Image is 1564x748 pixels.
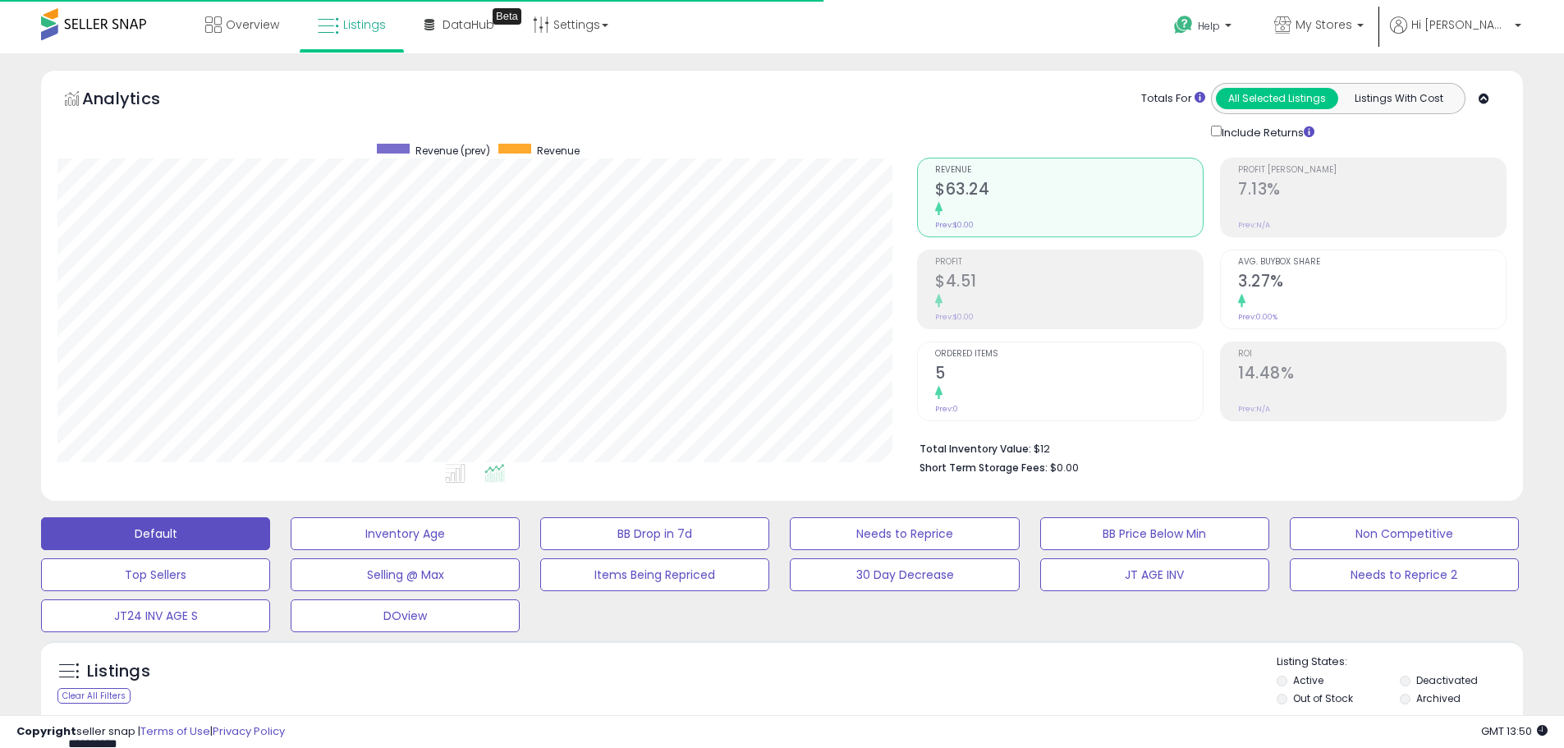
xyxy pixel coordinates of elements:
span: Revenue [537,144,580,158]
span: ROI [1238,350,1506,359]
span: My Stores [1296,16,1352,33]
button: Needs to Reprice 2 [1290,558,1519,591]
h2: 7.13% [1238,180,1506,202]
li: $12 [920,438,1494,457]
h5: Analytics [82,87,192,114]
a: Terms of Use [140,723,210,739]
a: Help [1161,2,1248,53]
h2: $4.51 [935,272,1203,294]
div: Include Returns [1199,122,1334,141]
div: Tooltip anchor [493,8,521,25]
label: Out of Stock [1293,691,1353,705]
button: Items Being Repriced [540,558,769,591]
small: Prev: $0.00 [935,220,974,230]
span: Profit [935,258,1203,267]
span: Revenue [935,166,1203,175]
span: Help [1198,19,1220,33]
b: Short Term Storage Fees: [920,461,1048,475]
button: Default [41,517,270,550]
button: DOview [291,599,520,632]
span: Hi [PERSON_NAME] [1411,16,1510,33]
small: Prev: N/A [1238,404,1270,414]
span: Avg. Buybox Share [1238,258,1506,267]
button: BB Price Below Min [1040,517,1269,550]
span: 2025-09-12 13:50 GMT [1481,723,1548,739]
button: Non Competitive [1290,517,1519,550]
h2: $63.24 [935,180,1203,202]
button: BB Drop in 7d [540,517,769,550]
small: Prev: 0 [935,404,958,414]
small: Prev: 0.00% [1238,312,1277,322]
h2: 14.48% [1238,364,1506,386]
a: Hi [PERSON_NAME] [1390,16,1521,53]
div: seller snap | | [16,724,285,740]
span: Profit [PERSON_NAME] [1238,166,1506,175]
h5: Listings [87,660,150,683]
b: Total Inventory Value: [920,442,1031,456]
small: Prev: $0.00 [935,312,974,322]
strong: Copyright [16,723,76,739]
h2: 5 [935,364,1203,386]
label: Archived [1416,691,1461,705]
span: Ordered Items [935,350,1203,359]
button: Listings With Cost [1337,88,1460,109]
p: Listing States: [1277,654,1523,670]
i: Get Help [1173,15,1194,35]
button: Needs to Reprice [790,517,1019,550]
button: Selling @ Max [291,558,520,591]
span: Listings [343,16,386,33]
span: DataHub [443,16,494,33]
label: Deactivated [1416,673,1478,687]
button: JT AGE INV [1040,558,1269,591]
div: Totals For [1141,91,1205,107]
button: All Selected Listings [1216,88,1338,109]
small: Prev: N/A [1238,220,1270,230]
span: Overview [226,16,279,33]
button: Inventory Age [291,517,520,550]
button: JT24 INV AGE S [41,599,270,632]
span: Revenue (prev) [415,144,490,158]
label: Active [1293,673,1323,687]
span: $0.00 [1050,460,1079,475]
a: Privacy Policy [213,723,285,739]
button: 30 Day Decrease [790,558,1019,591]
h2: 3.27% [1238,272,1506,294]
div: Clear All Filters [57,688,131,704]
button: Top Sellers [41,558,270,591]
